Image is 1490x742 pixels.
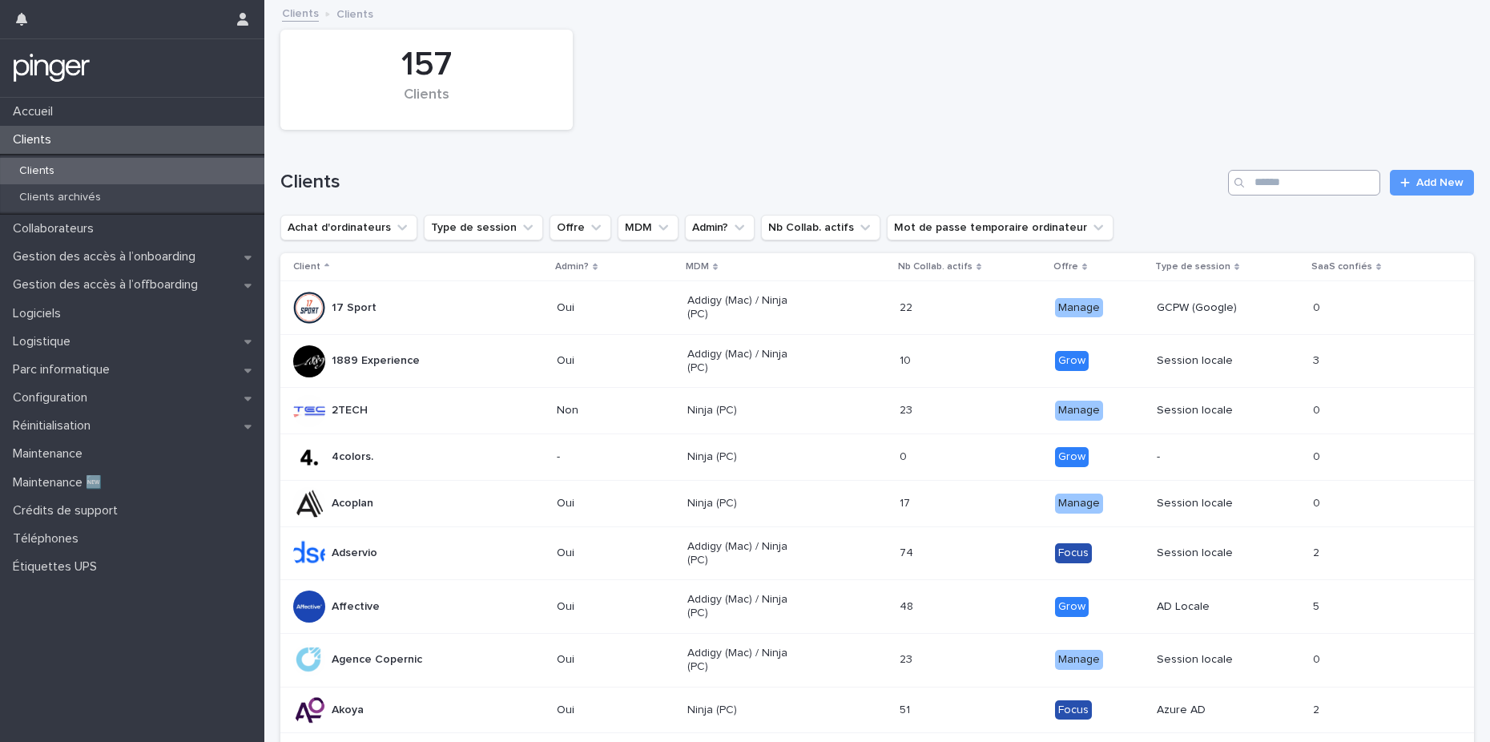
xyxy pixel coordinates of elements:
[1390,170,1474,196] a: Add New
[1055,494,1103,514] div: Manage
[1055,597,1089,617] div: Grow
[1055,351,1089,371] div: Grow
[6,446,95,462] p: Maintenance
[280,388,1474,434] tr: 2TECHNonNinja (PC)2323 ManageSession locale00
[761,215,880,240] button: Nb Collab. actifs
[900,447,910,464] p: 0
[900,494,913,510] p: 17
[1055,447,1089,467] div: Grow
[557,497,671,510] p: Oui
[332,404,368,417] p: 2TECH
[6,334,83,349] p: Logistique
[557,354,671,368] p: Oui
[1313,351,1323,368] p: 3
[900,700,913,717] p: 51
[687,647,802,674] p: Addigy (Mac) / Ninja (PC)
[1313,650,1323,667] p: 0
[336,4,373,22] p: Clients
[280,434,1474,481] tr: 4colors.-Ninja (PC)00 Grow-00
[332,497,373,510] p: Acoplan
[1313,597,1323,614] p: 5
[687,404,802,417] p: Ninja (PC)
[424,215,543,240] button: Type de session
[557,653,671,667] p: Oui
[6,191,114,204] p: Clients archivés
[1313,298,1323,315] p: 0
[280,633,1474,687] tr: Agence CopernicOuiAddigy (Mac) / Ninja (PC)2323 ManageSession locale00
[1053,258,1078,276] p: Offre
[6,418,103,434] p: Réinitialisation
[332,704,364,717] p: Akoya
[1311,258,1372,276] p: SaaS confiés
[280,480,1474,526] tr: AcoplanOuiNinja (PC)1717 ManageSession locale00
[6,362,123,377] p: Parc informatique
[332,450,373,464] p: 4colors.
[557,600,671,614] p: Oui
[308,87,546,120] div: Clients
[1313,700,1323,717] p: 2
[557,301,671,315] p: Oui
[687,540,802,567] p: Addigy (Mac) / Ninja (PC)
[1157,600,1271,614] p: AD Locale
[1313,401,1323,417] p: 0
[1157,546,1271,560] p: Session locale
[6,249,208,264] p: Gestion des accès à l’onboarding
[280,215,417,240] button: Achat d'ordinateurs
[687,497,802,510] p: Ninja (PC)
[900,543,916,560] p: 74
[557,704,671,717] p: Oui
[555,258,589,276] p: Admin?
[13,52,91,84] img: mTgBEunGTSyRkCgitkcU
[1157,404,1271,417] p: Session locale
[6,277,211,292] p: Gestion des accès à l’offboarding
[332,546,377,560] p: Adservio
[900,401,916,417] p: 23
[1055,401,1103,421] div: Manage
[1055,298,1103,318] div: Manage
[280,580,1474,634] tr: AffectiveOuiAddigy (Mac) / Ninja (PC)4848 GrowAD Locale55
[1313,447,1323,464] p: 0
[6,104,66,119] p: Accueil
[1055,650,1103,670] div: Manage
[6,221,107,236] p: Collaborateurs
[280,334,1474,388] tr: 1889 ExperienceOuiAddigy (Mac) / Ninja (PC)1010 GrowSession locale33
[685,215,755,240] button: Admin?
[900,597,916,614] p: 48
[6,531,91,546] p: Téléphones
[6,475,115,490] p: Maintenance 🆕
[618,215,679,240] button: MDM
[332,354,420,368] p: 1889 Experience
[308,45,546,85] div: 157
[687,450,802,464] p: Ninja (PC)
[1157,450,1271,464] p: -
[686,258,709,276] p: MDM
[1157,497,1271,510] p: Session locale
[6,390,100,405] p: Configuration
[6,503,131,518] p: Crédits de support
[557,450,671,464] p: -
[332,600,380,614] p: Affective
[332,653,422,667] p: Agence Copernic
[687,348,802,375] p: Addigy (Mac) / Ninja (PC)
[6,306,74,321] p: Logiciels
[1055,543,1092,563] div: Focus
[1157,704,1271,717] p: Azure AD
[280,687,1474,733] tr: AkoyaOuiNinja (PC)5151 FocusAzure AD22
[1228,170,1380,196] input: Search
[900,298,916,315] p: 22
[1313,494,1323,510] p: 0
[293,258,320,276] p: Client
[1416,177,1464,188] span: Add New
[687,593,802,620] p: Addigy (Mac) / Ninja (PC)
[280,526,1474,580] tr: AdservioOuiAddigy (Mac) / Ninja (PC)7474 FocusSession locale22
[6,164,67,178] p: Clients
[898,258,973,276] p: Nb Collab. actifs
[6,559,110,575] p: Étiquettes UPS
[1313,543,1323,560] p: 2
[687,704,802,717] p: Ninja (PC)
[280,281,1474,335] tr: 17 SportOuiAddigy (Mac) / Ninja (PC)2222 ManageGCPW (Google)00
[887,215,1113,240] button: Mot de passe temporaire ordinateur
[1157,301,1271,315] p: GCPW (Google)
[550,215,611,240] button: Offre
